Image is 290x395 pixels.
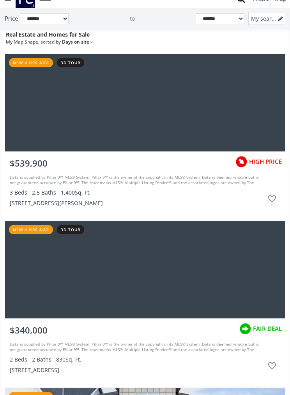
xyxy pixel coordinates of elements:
span: 2.5 Baths [32,189,56,197]
div: [STREET_ADDRESS][PERSON_NAME] [10,200,264,207]
span: 2 Baths [32,356,51,364]
span: , sorted by [38,39,94,45]
div: Data is supplied by Pillar 9™ MLS® System. Pillar 9™ is the owner of the copyright in its MLS® Sy... [10,342,264,353]
span: HIGH PRICE [249,158,282,166]
h1: Real Estate and Homes for Sale [6,31,284,38]
div: new 4 hrs ago [9,58,53,67]
span: My search [251,15,277,23]
div: new 4 hrs ago [9,225,53,234]
span: 1,400 Sq. Ft. [61,189,91,197]
div: [STREET_ADDRESS] [10,367,264,374]
a: new 4 hrs ago3d tour$340,000rating iconFAIR DEALData is supplied by Pillar 9™ MLS® System. Pillar... [5,220,285,381]
span: FAIR DEAL [253,325,282,333]
span: My Map Shape [6,39,38,45]
div: 3d tour [57,225,84,234]
span: $340,000 [10,324,48,336]
a: My search [248,12,285,25]
span: to [130,15,135,23]
div: 345 Rocky Vista Park NW #105, Calgary, AB T3G 5K6 [5,221,285,318]
img: rating icon [237,321,253,337]
span: Price [5,14,18,23]
a: new 4 hrs ago3d tour$539,900rating iconHIGH PRICEData is supplied by Pillar 9™ MLS® System. Pilla... [5,53,285,214]
span: 3 Beds [10,189,27,197]
div: Data is supplied by Pillar 9™ MLS® System. Pillar 9™ is the owner of the copyright in its MLS® Sy... [10,175,264,186]
span: 830 Sq. Ft. [56,356,81,364]
div: 3d tour [57,58,84,67]
span: Days on site [62,39,94,45]
span: $539,900 [10,157,48,169]
span: 2 Beds [10,356,27,364]
img: rating icon [233,154,249,170]
div: 116 Precedence Way North, Cochrane, AB T4C0V8 [5,54,285,151]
